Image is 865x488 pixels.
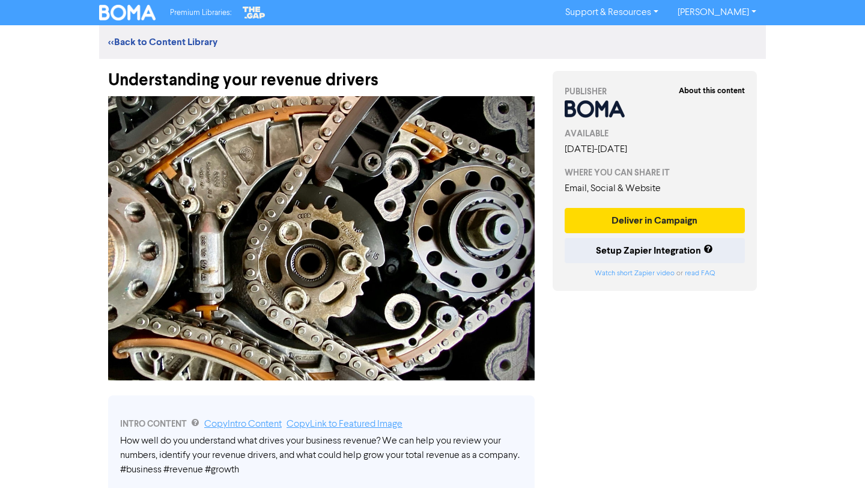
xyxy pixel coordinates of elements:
div: AVAILABLE [565,127,745,140]
a: Watch short Zapier video [595,270,675,277]
div: Understanding your revenue drivers [108,59,535,90]
strong: About this content [679,86,745,96]
div: [DATE] - [DATE] [565,142,745,157]
img: BOMA Logo [99,5,156,20]
a: <<Back to Content Library [108,36,217,48]
a: Copy Link to Featured Image [287,419,402,429]
span: Premium Libraries: [170,9,231,17]
div: WHERE YOU CAN SHARE IT [565,166,745,179]
img: The Gap [241,5,267,20]
button: Deliver in Campaign [565,208,745,233]
a: [PERSON_NAME] [668,3,766,22]
div: How well do you understand what drives your business revenue? We can help you review your numbers... [120,434,523,477]
iframe: Chat Widget [805,430,865,488]
button: Setup Zapier Integration [565,238,745,263]
div: Email, Social & Website [565,181,745,196]
div: PUBLISHER [565,85,745,98]
a: Copy Intro Content [204,419,282,429]
a: Support & Resources [556,3,668,22]
div: or [565,268,745,279]
a: read FAQ [685,270,715,277]
div: INTRO CONTENT [120,417,523,432]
